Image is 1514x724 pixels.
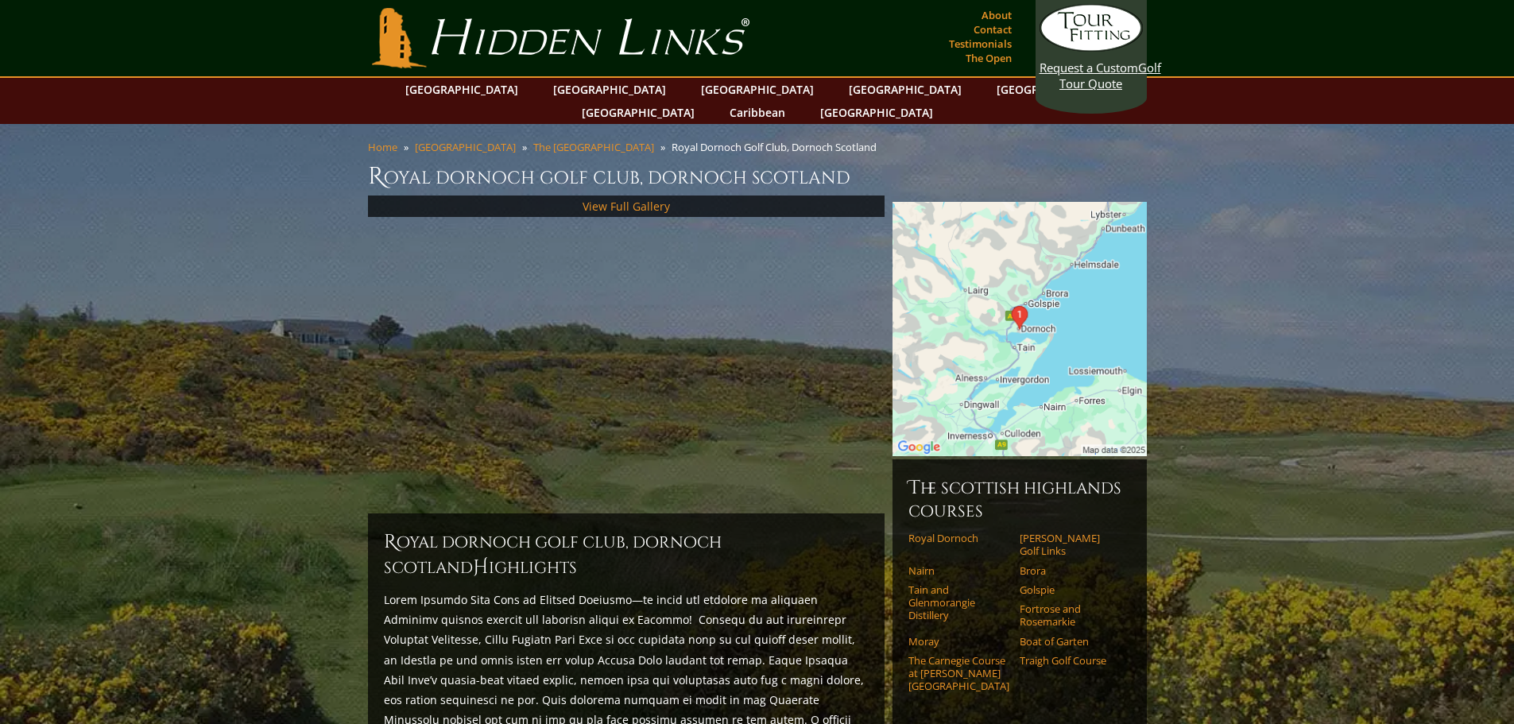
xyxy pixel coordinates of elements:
h6: The Scottish Highlands Courses [908,475,1131,522]
a: [GEOGRAPHIC_DATA] [989,78,1117,101]
a: The Carnegie Course at [PERSON_NAME][GEOGRAPHIC_DATA] [908,654,1009,693]
a: [GEOGRAPHIC_DATA] [693,78,822,101]
a: The [GEOGRAPHIC_DATA] [533,140,654,154]
a: View Full Gallery [583,199,670,214]
a: Caribbean [722,101,793,124]
a: Brora [1020,564,1121,577]
a: [GEOGRAPHIC_DATA] [415,140,516,154]
span: H [473,555,489,580]
span: Request a Custom [1040,60,1138,75]
a: Moray [908,635,1009,648]
a: Royal Dornoch [908,532,1009,544]
a: Tain and Glenmorangie Distillery [908,583,1009,622]
a: Boat of Garten [1020,635,1121,648]
a: Testimonials [945,33,1016,55]
a: [GEOGRAPHIC_DATA] [841,78,970,101]
a: Request a CustomGolf Tour Quote [1040,4,1143,91]
a: [GEOGRAPHIC_DATA] [397,78,526,101]
a: Nairn [908,564,1009,577]
h2: Royal Dornoch Golf Club, Dornoch Scotland ighlights [384,529,869,580]
a: [GEOGRAPHIC_DATA] [545,78,674,101]
a: Traigh Golf Course [1020,654,1121,667]
a: [PERSON_NAME] Golf Links [1020,532,1121,558]
a: Contact [970,18,1016,41]
img: Google Map of Royal Dornoch Golf Club, Golf Road, Dornoch, Scotland, United Kingdom [893,202,1147,456]
a: Home [368,140,397,154]
a: Fortrose and Rosemarkie [1020,602,1121,629]
a: About [978,4,1016,26]
a: The Open [962,47,1016,69]
a: Golspie [1020,583,1121,596]
a: [GEOGRAPHIC_DATA] [574,101,703,124]
li: Royal Dornoch Golf Club, Dornoch Scotland [672,140,883,154]
h1: Royal Dornoch Golf Club, Dornoch Scotland [368,161,1147,192]
a: [GEOGRAPHIC_DATA] [812,101,941,124]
